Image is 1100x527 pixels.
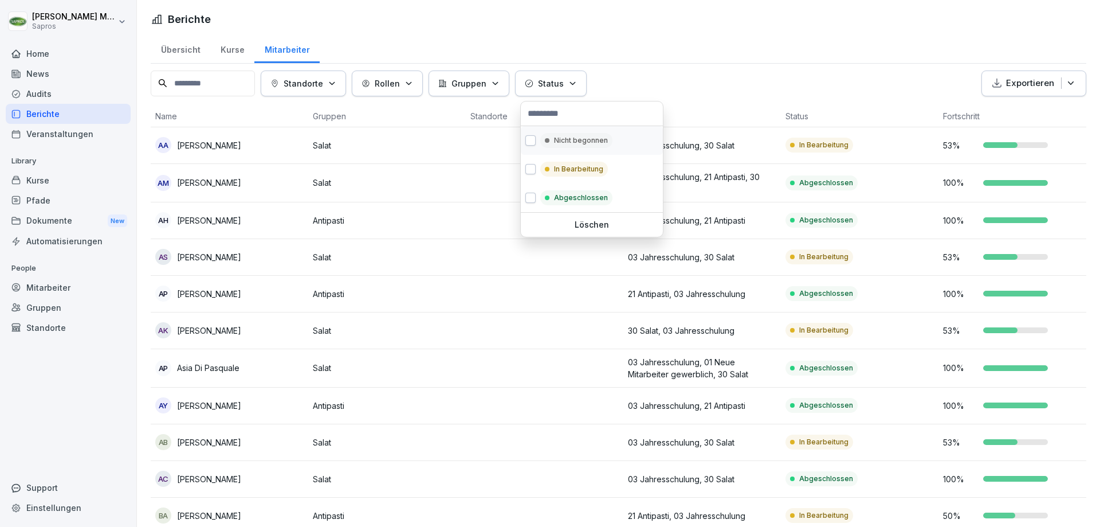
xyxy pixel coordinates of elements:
[554,164,603,174] p: In Bearbeitung
[451,77,486,89] p: Gruppen
[1006,77,1054,90] p: Exportieren
[284,77,323,89] p: Standorte
[375,77,400,89] p: Rollen
[554,193,608,203] p: Abgeschlossen
[554,135,608,146] p: Nicht begonnen
[538,77,564,89] p: Status
[525,220,658,230] p: Löschen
